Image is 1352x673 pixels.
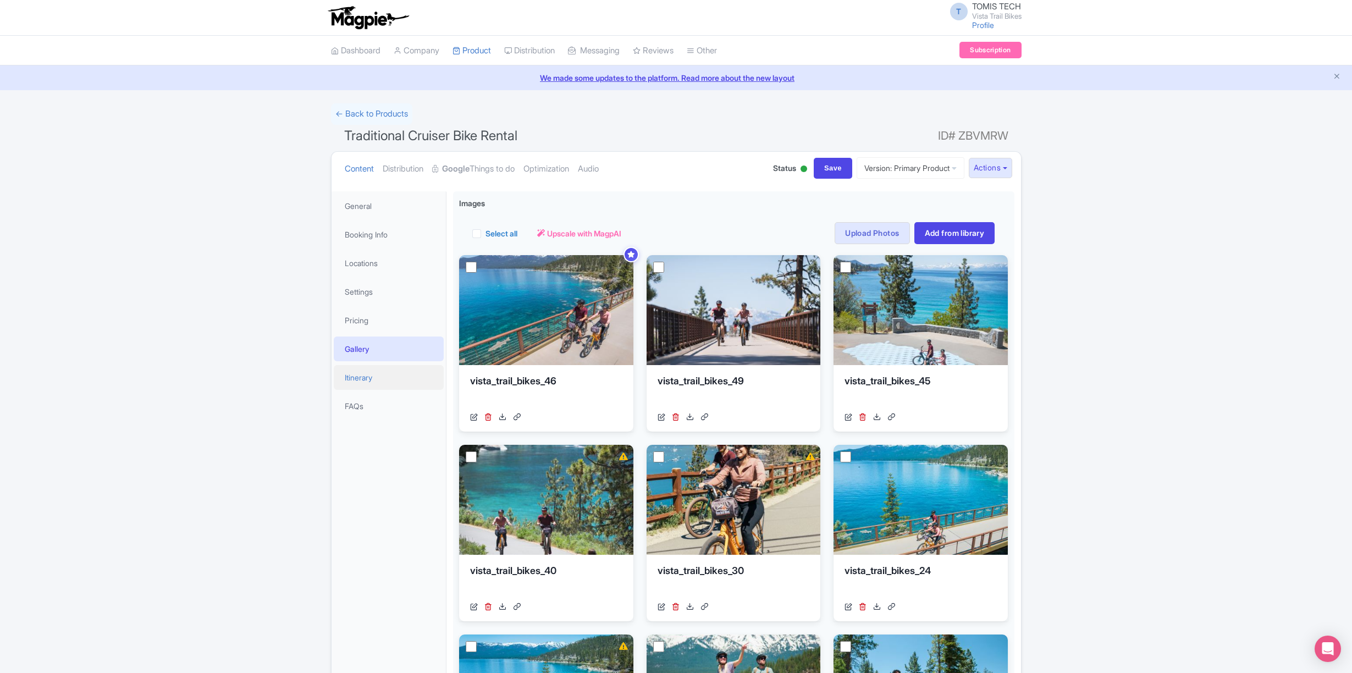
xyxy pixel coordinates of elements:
[972,13,1022,20] small: Vista Trail Bikes
[331,36,380,66] a: Dashboard
[687,36,717,66] a: Other
[773,162,796,174] span: Status
[814,158,852,179] input: Save
[845,564,997,597] div: vista_trail_bikes_24
[432,152,515,186] a: GoogleThings to do
[798,161,809,178] div: Active
[452,36,491,66] a: Product
[568,36,620,66] a: Messaging
[334,194,444,218] a: General
[470,374,622,407] div: vista_trail_bikes_46
[943,2,1022,20] a: T TOMIS TECH Vista Trail Bikes
[523,152,569,186] a: Optimization
[938,125,1008,147] span: ID# ZBVMRW
[334,251,444,275] a: Locations
[334,222,444,247] a: Booking Info
[959,42,1021,58] a: Subscription
[633,36,674,66] a: Reviews
[972,20,994,30] a: Profile
[857,157,964,179] a: Version: Primary Product
[334,394,444,418] a: FAQs
[7,72,1345,84] a: We made some updates to the platform. Read more about the new layout
[1333,71,1341,84] button: Close announcement
[950,3,968,20] span: T
[383,152,423,186] a: Distribution
[470,564,622,597] div: vista_trail_bikes_40
[334,279,444,304] a: Settings
[334,308,444,333] a: Pricing
[658,374,810,407] div: vista_trail_bikes_49
[325,5,411,30] img: logo-ab69f6fb50320c5b225c76a69d11143b.png
[658,564,810,597] div: vista_trail_bikes_30
[547,228,621,239] span: Upscale with MagpAI
[972,1,1021,12] span: TOMIS TECH
[914,222,995,244] a: Add from library
[345,152,374,186] a: Content
[442,163,470,175] strong: Google
[334,365,444,390] a: Itinerary
[331,103,412,125] a: ← Back to Products
[969,158,1012,178] button: Actions
[334,336,444,361] a: Gallery
[485,228,517,239] label: Select all
[344,128,517,144] span: Traditional Cruiser Bike Rental
[459,197,485,209] span: Images
[578,152,599,186] a: Audio
[394,36,439,66] a: Company
[1315,636,1341,662] div: Open Intercom Messenger
[845,374,997,407] div: vista_trail_bikes_45
[504,36,555,66] a: Distribution
[537,228,621,239] a: Upscale with MagpAI
[835,222,909,244] a: Upload Photos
